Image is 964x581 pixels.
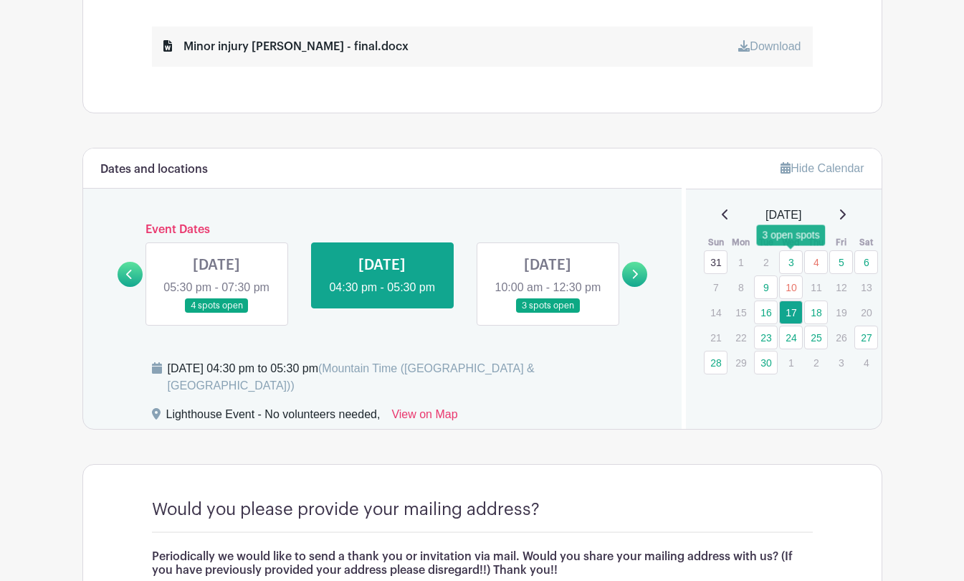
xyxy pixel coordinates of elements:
[754,301,778,324] a: 16
[779,275,803,299] a: 10
[804,351,828,374] p: 2
[804,301,828,324] a: 18
[166,406,381,429] div: Lighthouse Event - No volunteers needed,
[829,351,853,374] p: 3
[854,326,878,349] a: 27
[738,40,801,52] a: Download
[754,275,778,299] a: 9
[729,351,753,374] p: 29
[704,250,727,274] a: 31
[729,326,753,349] p: 22
[152,550,813,577] h6: Periodically we would like to send a thank you or invitation via mail. Would you share your maili...
[854,235,879,250] th: Sat
[804,326,828,349] a: 25
[781,162,864,174] a: Hide Calendar
[765,207,801,224] span: [DATE]
[829,326,853,349] p: 26
[168,360,665,395] div: [DATE] 04:30 pm to 05:30 pm
[779,351,803,374] p: 1
[804,250,828,274] a: 4
[728,235,753,250] th: Mon
[829,276,853,298] p: 12
[704,301,727,323] p: 14
[829,235,854,250] th: Fri
[829,250,853,274] a: 5
[729,276,753,298] p: 8
[804,276,828,298] p: 11
[754,351,778,374] a: 30
[854,276,878,298] p: 13
[168,362,535,392] span: (Mountain Time ([GEOGRAPHIC_DATA] & [GEOGRAPHIC_DATA]))
[100,163,208,176] h6: Dates and locations
[391,406,457,429] a: View on Map
[829,301,853,323] p: 19
[779,250,803,274] a: 3
[757,225,826,245] div: 3 open spots
[854,351,878,374] p: 4
[152,499,540,520] h4: Would you please provide your mailing address?
[704,351,727,374] a: 28
[754,326,778,349] a: 23
[854,250,878,274] a: 6
[854,301,878,323] p: 20
[163,38,409,55] div: Minor injury [PERSON_NAME] - final.docx
[753,235,778,250] th: Tue
[704,326,727,349] p: 21
[779,326,803,349] a: 24
[704,276,727,298] p: 7
[143,223,623,237] h6: Event Dates
[729,301,753,323] p: 15
[703,235,728,250] th: Sun
[754,251,778,273] p: 2
[729,251,753,273] p: 1
[779,301,803,324] a: 17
